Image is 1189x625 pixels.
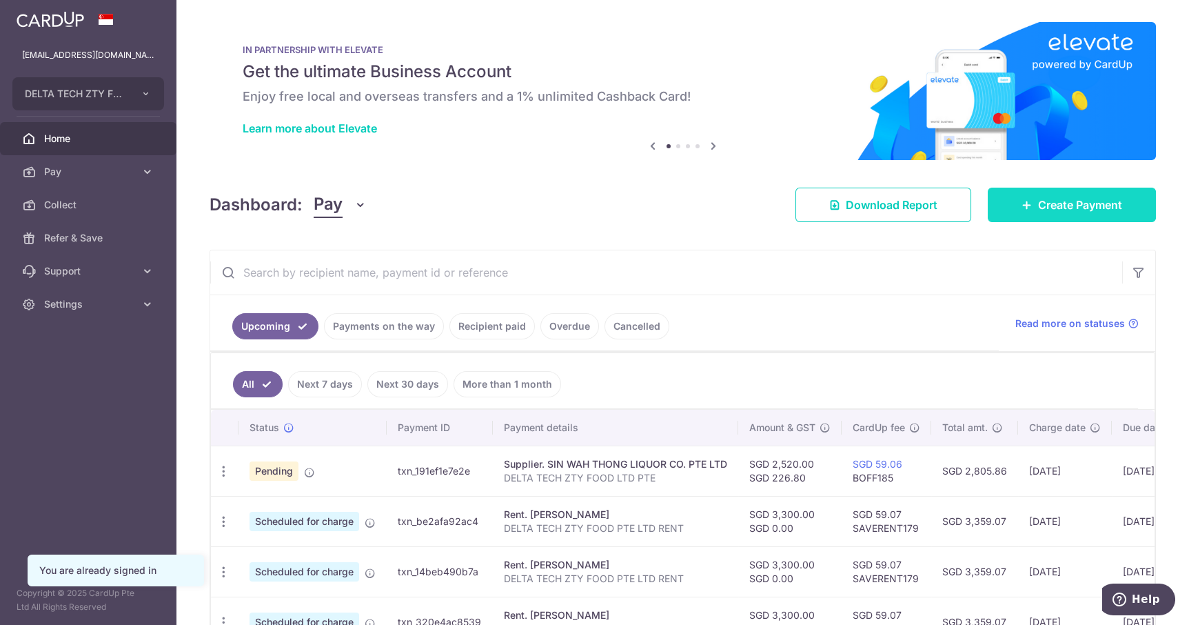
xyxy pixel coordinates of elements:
[504,572,727,586] p: DELTA TECH ZTY FOOD PTE LTD RENT
[504,608,727,622] div: Rent. [PERSON_NAME]
[367,371,448,397] a: Next 30 days
[314,192,367,218] button: Pay
[44,264,135,278] span: Support
[44,297,135,311] span: Settings
[1015,317,1125,330] span: Read more on statuses
[942,421,988,435] span: Total amt.
[1018,446,1112,496] td: [DATE]
[210,250,1122,295] input: Search by recipient name, payment id or reference
[738,496,842,546] td: SGD 3,300.00 SGD 0.00
[12,77,164,110] button: DELTA TECH ZTY FOOD PTE. LTD.
[44,132,135,146] span: Home
[931,496,1018,546] td: SGD 3,359.07
[243,44,1123,55] p: IN PARTNERSHIP WITH ELEVATE
[243,121,377,135] a: Learn more about Elevate
[504,457,727,471] div: Supplier. SIN WAH THONG LIQUOR CO. PTE LTD
[233,371,283,397] a: All
[504,508,727,522] div: Rent. [PERSON_NAME]
[449,313,535,339] a: Recipient paid
[842,496,931,546] td: SGD 59.07 SAVERENT179
[288,371,362,397] a: Next 7 days
[250,462,298,481] span: Pending
[324,313,444,339] a: Payments on the way
[454,371,561,397] a: More than 1 month
[25,87,127,101] span: DELTA TECH ZTY FOOD PTE. LTD.
[846,197,937,213] span: Download Report
[250,421,279,435] span: Status
[842,446,931,496] td: BOFF185
[853,421,905,435] span: CardUp fee
[1015,317,1139,330] a: Read more on statuses
[842,546,931,597] td: SGD 59.07 SAVERENT179
[1018,546,1112,597] td: [DATE]
[1029,421,1086,435] span: Charge date
[210,192,303,217] h4: Dashboard:
[1102,584,1175,618] iframe: Opens a widget where you can find more information
[1018,496,1112,546] td: [DATE]
[243,61,1123,83] h5: Get the ultimate Business Account
[853,458,902,470] a: SGD 59.06
[387,546,493,597] td: txn_14beb490b7a
[504,522,727,535] p: DELTA TECH ZTY FOOD PTE LTD RENT
[250,512,359,531] span: Scheduled for charge
[17,11,84,28] img: CardUp
[931,546,1018,597] td: SGD 3,359.07
[504,471,727,485] p: DELTA TECH ZTY FOOD LTD PTE
[210,22,1156,160] img: Renovation banner
[250,562,359,582] span: Scheduled for charge
[243,88,1123,105] h6: Enjoy free local and overseas transfers and a 1% unlimited Cashback Card!
[504,558,727,572] div: Rent. [PERSON_NAME]
[44,165,135,179] span: Pay
[988,188,1156,222] a: Create Payment
[749,421,815,435] span: Amount & GST
[387,446,493,496] td: txn_191ef1e7e2e
[738,546,842,597] td: SGD 3,300.00 SGD 0.00
[493,410,738,446] th: Payment details
[540,313,599,339] a: Overdue
[1123,421,1164,435] span: Due date
[44,198,135,212] span: Collect
[795,188,971,222] a: Download Report
[931,446,1018,496] td: SGD 2,805.86
[604,313,669,339] a: Cancelled
[738,446,842,496] td: SGD 2,520.00 SGD 226.80
[232,313,318,339] a: Upcoming
[22,48,154,62] p: [EMAIL_ADDRESS][DOMAIN_NAME]
[44,231,135,245] span: Refer & Save
[1038,197,1122,213] span: Create Payment
[387,410,493,446] th: Payment ID
[387,496,493,546] td: txn_be2afa92ac4
[314,192,343,218] span: Pay
[39,564,192,577] div: You are already signed in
